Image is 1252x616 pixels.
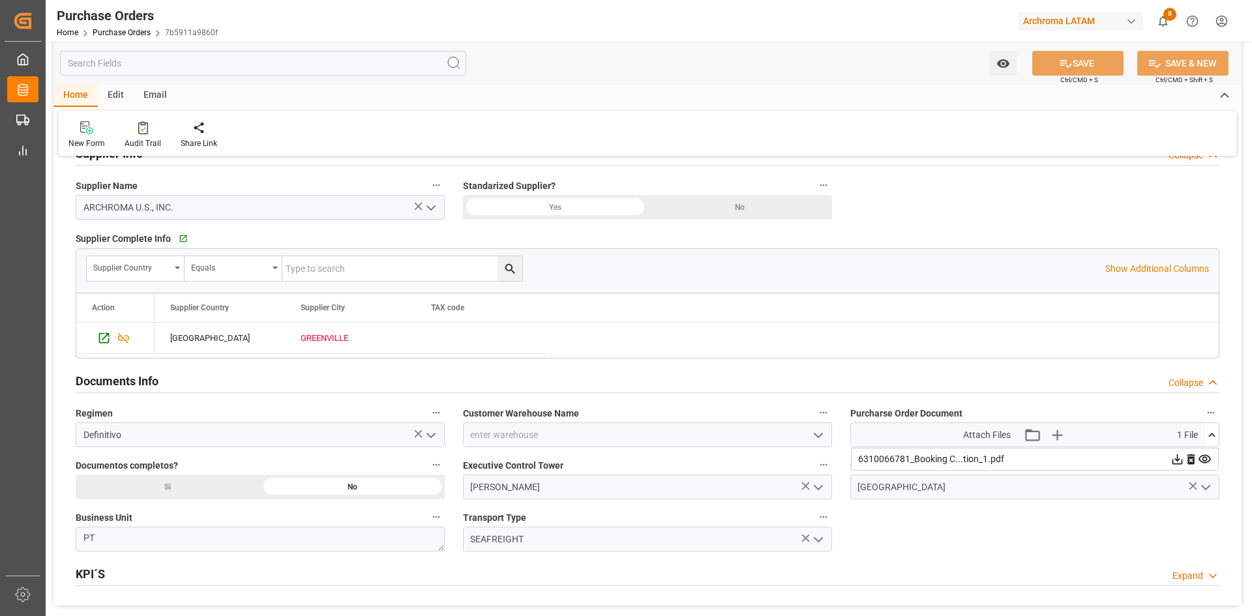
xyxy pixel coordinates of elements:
div: [GEOGRAPHIC_DATA] [170,323,269,353]
span: Supplier Name [76,179,138,193]
div: Equals [191,259,268,274]
a: Purchase Orders [93,28,151,37]
div: Audit Trail [125,138,161,149]
button: Executive Control Tower [815,456,832,473]
span: Business Unit [76,511,132,525]
span: Customer Warehouse Name [463,407,579,420]
div: No [648,195,832,220]
button: Supplier Name [428,177,445,194]
button: show 8 new notifications [1148,7,1178,36]
div: Archroma LATAM [1018,12,1143,31]
span: Regimen [76,407,113,420]
div: New Form [68,138,105,149]
p: Show Additional Columns [1105,262,1209,276]
div: Action [92,303,115,312]
button: Transport Type [815,508,832,525]
div: Share Link [181,138,217,149]
textarea: PT [76,527,445,551]
button: open menu [87,256,185,281]
div: Collapse [1169,376,1203,390]
span: Supplier Complete Info [76,232,171,246]
input: Type to search [282,256,522,281]
div: Yes [463,195,648,220]
span: Transport Type [463,511,526,525]
span: Standarized Supplier? [463,179,556,193]
button: open menu [807,425,827,445]
input: enter supplier [76,195,445,220]
button: Standarized Supplier? [815,177,832,194]
div: Email [134,85,177,107]
div: Home [53,85,98,107]
input: Search Fields [60,51,466,76]
button: open menu [1195,477,1214,497]
div: Press SPACE to select this row. [76,323,155,354]
button: open menu [420,425,440,445]
div: Expand [1172,569,1203,583]
span: 1 File [1177,428,1198,442]
div: Supplier Country [93,259,170,274]
span: Purcharse Order Document [850,407,962,420]
button: SAVE [1032,51,1124,76]
button: Archroma LATAM [1018,8,1148,33]
div: Press SPACE to select this row. [155,323,546,354]
button: open menu [420,198,440,218]
span: 8 [1163,8,1176,21]
span: Supplier Country [170,303,229,312]
button: open menu [185,256,282,281]
span: Attach Files [963,428,1011,442]
span: Region [850,459,880,473]
button: open menu [807,529,827,550]
div: 6310066781_Booking C...tion_1.pdf [858,452,1212,466]
button: open menu [990,51,1017,76]
div: Si [76,475,260,499]
div: No [260,475,445,499]
a: Home [57,28,78,37]
span: TAX code [431,303,464,312]
div: Purchase Orders [57,6,218,25]
button: Purcharse Order Document [1202,404,1219,421]
button: search button [498,256,522,281]
span: Executive Control Tower [463,459,563,473]
h2: KPI´S [76,565,105,583]
button: open menu [807,477,827,497]
span: Ctrl/CMD + S [1060,75,1098,85]
button: Regimen [428,404,445,421]
span: Documentos completos? [76,459,178,473]
span: Supplier City [301,303,345,312]
button: Documentos completos? [428,456,445,473]
h2: Documents Info [76,372,158,390]
button: Customer Warehouse Name [815,404,832,421]
input: enter warehouse [463,422,832,447]
button: Business Unit [428,508,445,525]
button: Help Center [1178,7,1207,36]
button: SAVE & NEW [1137,51,1229,76]
div: Edit [98,85,134,107]
div: GREENVILLE [301,323,400,353]
span: Ctrl/CMD + Shift + S [1155,75,1213,85]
